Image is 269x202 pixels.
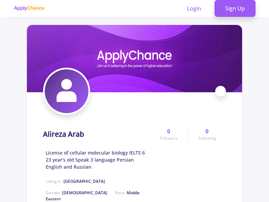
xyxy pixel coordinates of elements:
span: Living in : [46,178,105,184]
a: 0Followers [150,127,188,141]
span: Followers [160,135,178,141]
a: 0Following [188,127,226,141]
img: Alireza Arabcover image [27,25,242,92]
img: applychance logo text only [13,6,45,11]
span: [GEOGRAPHIC_DATA] [64,178,105,184]
span: Race : [46,190,140,202]
span: 0 [167,127,170,135]
h1: Alireza Arab [43,130,84,138]
span: Middle Eastern [46,190,140,202]
img: Alireza Arabavatar [45,69,88,113]
span: Following [198,135,216,141]
span: [DEMOGRAPHIC_DATA] [62,190,107,196]
span: License of cellular molecular biology IELTS 6 23 year's old Speak 3 language Persian English and ... [46,149,150,170]
span: Gender : [46,190,107,196]
span: 0 [205,127,208,135]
